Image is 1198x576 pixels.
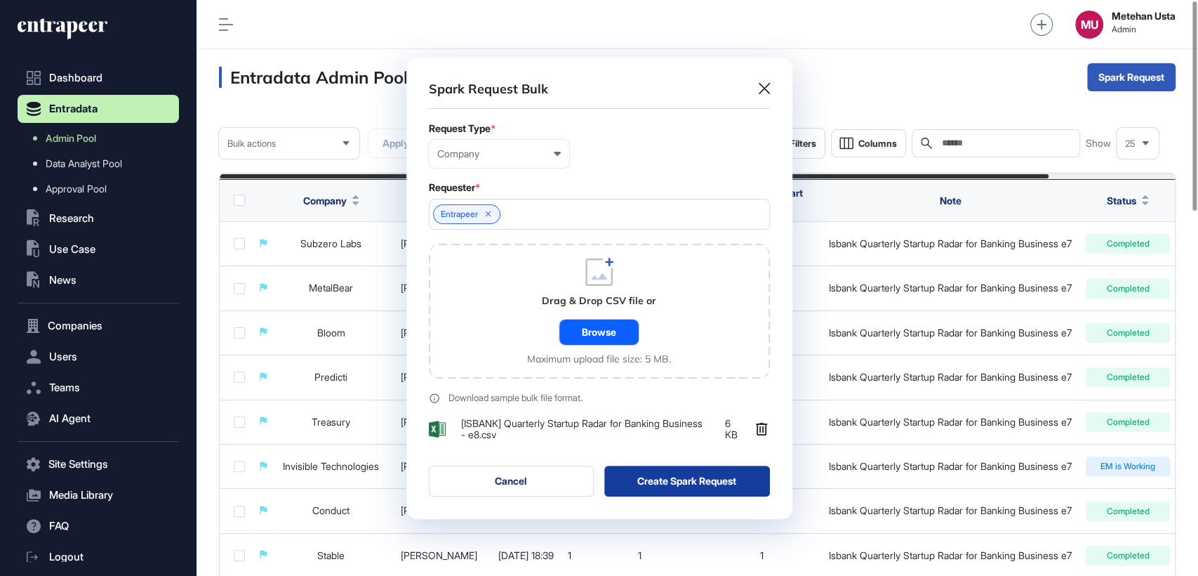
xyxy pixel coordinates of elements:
[429,80,548,98] div: Spark Request Bulk
[429,466,594,497] button: Cancel
[604,466,770,497] button: Create Spark Request
[437,148,561,159] div: Company
[542,294,656,308] div: Drag & Drop CSV file or
[559,320,639,345] div: Browse
[429,421,446,438] img: AhpaqJCb49MR9Xxu7SkuGhZYRwWha62sieDtiJP64QGBCNNHjaAAAAAElFTkSuQmCC
[527,353,671,365] div: Maximum upload file size: 5 MB.
[441,209,478,219] span: Entrapeer
[429,182,770,193] div: Requester
[429,123,770,134] div: Request Type
[448,393,583,402] div: Download sample bulk file format.
[461,418,710,440] span: [ISBANK] Quarterly Startup Radar for Banking Business - e8.csv
[724,418,740,440] span: 6 KB
[429,393,770,404] a: Download sample bulk file format.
